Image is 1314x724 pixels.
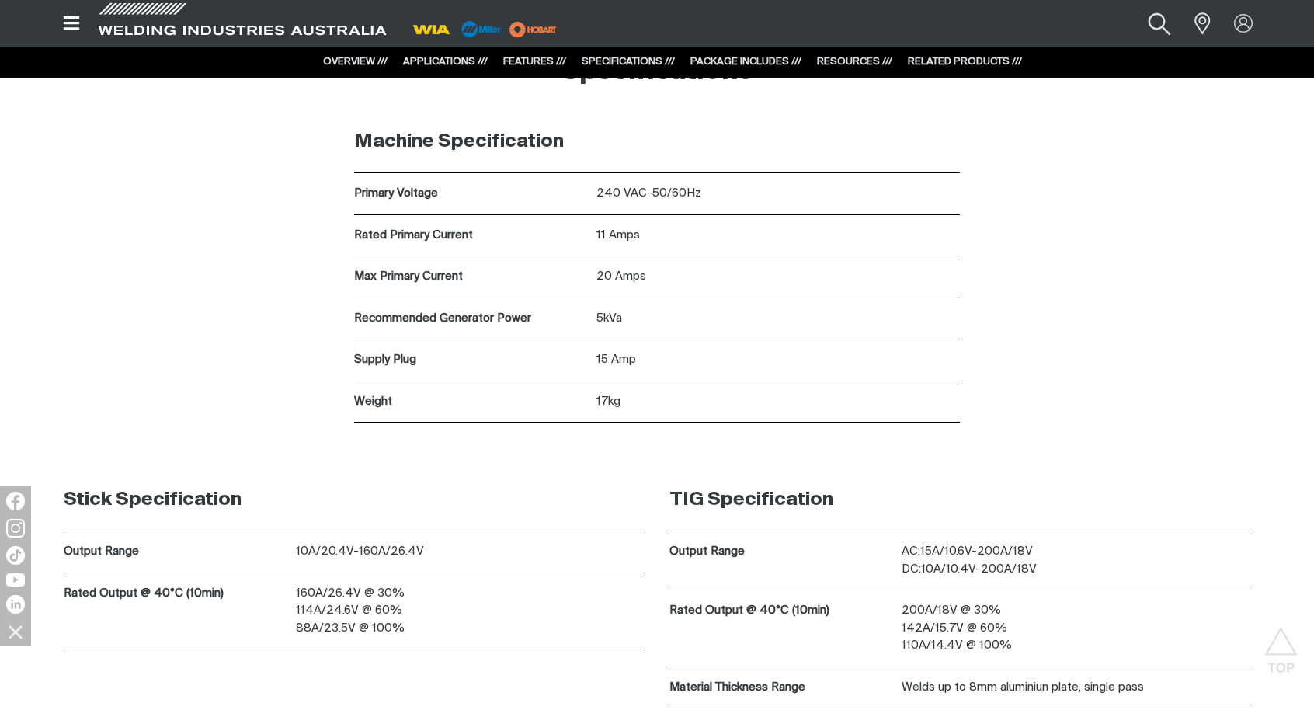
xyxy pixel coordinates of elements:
[503,57,566,67] a: FEATURES ///
[6,492,25,510] img: Facebook
[669,543,894,561] p: Output Range
[1264,627,1298,662] button: Scroll to top
[323,57,388,67] a: OVERVIEW ///
[582,57,675,67] a: SPECIFICATIONS ///
[354,227,589,245] p: Rated Primary Current
[908,57,1022,67] a: RELATED PRODUCTS ///
[1128,2,1191,44] button: Search products
[596,310,960,328] p: 5kVa
[354,310,589,328] p: Recommended Generator Power
[505,18,561,41] img: miller
[354,185,589,203] p: Primary Voltage
[6,573,25,587] img: YouTube
[669,488,1250,512] h3: TIG Specification
[690,57,801,67] a: PACKAGE INCLUDES ///
[64,543,288,561] p: Output Range
[596,227,960,245] p: 11 Amps
[6,595,25,614] img: LinkedIn
[6,546,25,565] img: TikTok
[669,602,894,620] p: Rated Output @ 40°C (10min)
[6,519,25,538] img: Instagram
[902,543,1250,578] p: AC:15A/10.6V-200A/18V DC:10A/10.4V-200A/18V
[669,679,894,697] p: Material Thickness Range
[505,23,561,35] a: miller
[296,585,645,638] p: 160A/26.4V @ 30% 114A/24.6V @ 60% 88A/23.5V @ 100%
[902,679,1250,697] p: Welds up to 8mm aluminiun plate, single pass
[354,268,589,286] p: Max Primary Current
[354,393,589,411] p: Weight
[817,57,892,67] a: RESOURCES ///
[902,602,1250,655] p: 200A/18V @ 30% 142A/15.7V @ 60% 110A/14.4V @ 100%
[596,268,960,286] p: 20 Amps
[596,351,960,369] p: 15 Amp
[403,57,488,67] a: APPLICATIONS ///
[64,585,288,603] p: Rated Output @ 40°C (10min)
[64,488,645,512] h3: Stick Specification
[296,543,645,561] p: 10A/20.4V-160A/26.4V
[354,130,960,154] h3: Machine Specification
[596,185,960,203] p: 240 VAC-50/60Hz
[2,618,29,645] img: hide socials
[354,351,589,369] p: Supply Plug
[596,393,960,411] p: 17kg
[1114,6,1186,41] input: Product name or item number...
